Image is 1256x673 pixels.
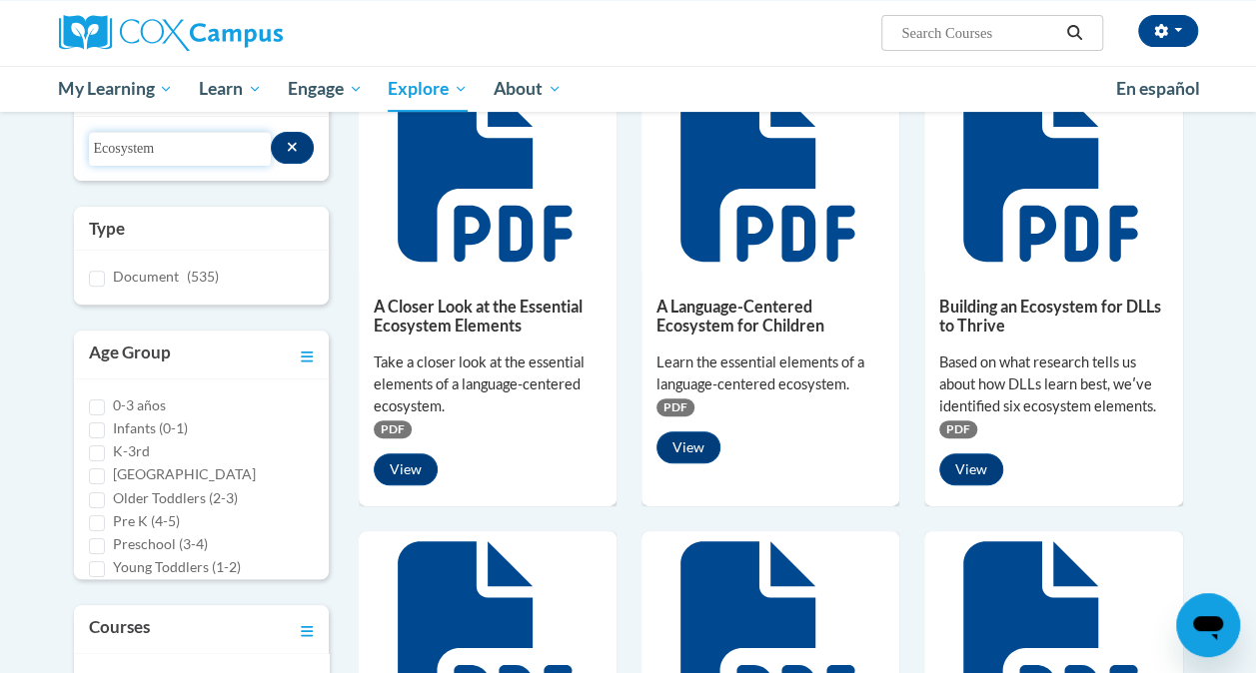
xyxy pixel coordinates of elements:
[44,66,1213,112] div: Main menu
[656,297,884,336] h5: A Language-Centered Ecosystem for Children
[1059,21,1089,45] button: Search
[288,77,363,101] span: Engage
[113,268,179,285] span: Document
[59,15,283,51] img: Cox Campus
[59,15,419,51] a: Cox Campus
[186,66,275,112] a: Learn
[1116,78,1200,99] span: En español
[301,615,314,643] a: Toggle collapse
[113,556,241,578] label: Young Toddlers (1-2)
[113,394,166,416] label: 0-3 años
[481,66,575,112] a: About
[113,533,208,555] label: Preschool (3-4)
[388,77,468,101] span: Explore
[375,66,481,112] a: Explore
[1103,68,1213,110] a: En español
[656,398,694,416] span: PDF
[656,351,884,395] div: Learn the essential elements of a language-centered ecosystem.
[113,487,238,509] label: Older Toddlers (2-3)
[374,453,438,485] button: View
[199,77,262,101] span: Learn
[939,420,977,438] span: PDF
[58,77,173,101] span: My Learning
[113,440,150,462] label: K-3rd
[89,132,272,166] input: Search resources
[89,615,150,643] h3: Courses
[113,510,180,532] label: Pre K (4-5)
[656,431,720,463] button: View
[1138,15,1198,47] button: Account Settings
[939,453,1003,485] button: View
[113,463,256,485] label: [GEOGRAPHIC_DATA]
[939,297,1167,336] h5: Building an Ecosystem for DLLs to Thrive
[301,340,314,368] a: Toggle collapse
[89,340,171,368] h3: Age Group
[939,351,1167,417] div: Based on what research tells us about how DLLs learn best, weʹve identified six ecosystem elements.
[89,217,314,241] h3: Type
[374,420,412,438] span: PDF
[494,77,562,101] span: About
[271,132,314,164] button: Search resources
[46,66,187,112] a: My Learning
[275,66,376,112] a: Engage
[1176,593,1240,657] iframe: Button to launch messaging window
[113,417,188,439] label: Infants (0-1)
[899,21,1059,45] input: Search Courses
[187,268,219,285] span: (535)
[374,351,602,417] div: Take a closer look at the essential elements of a language-centered ecosystem.
[374,297,602,336] h5: A Closer Look at the Essential Ecosystem Elements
